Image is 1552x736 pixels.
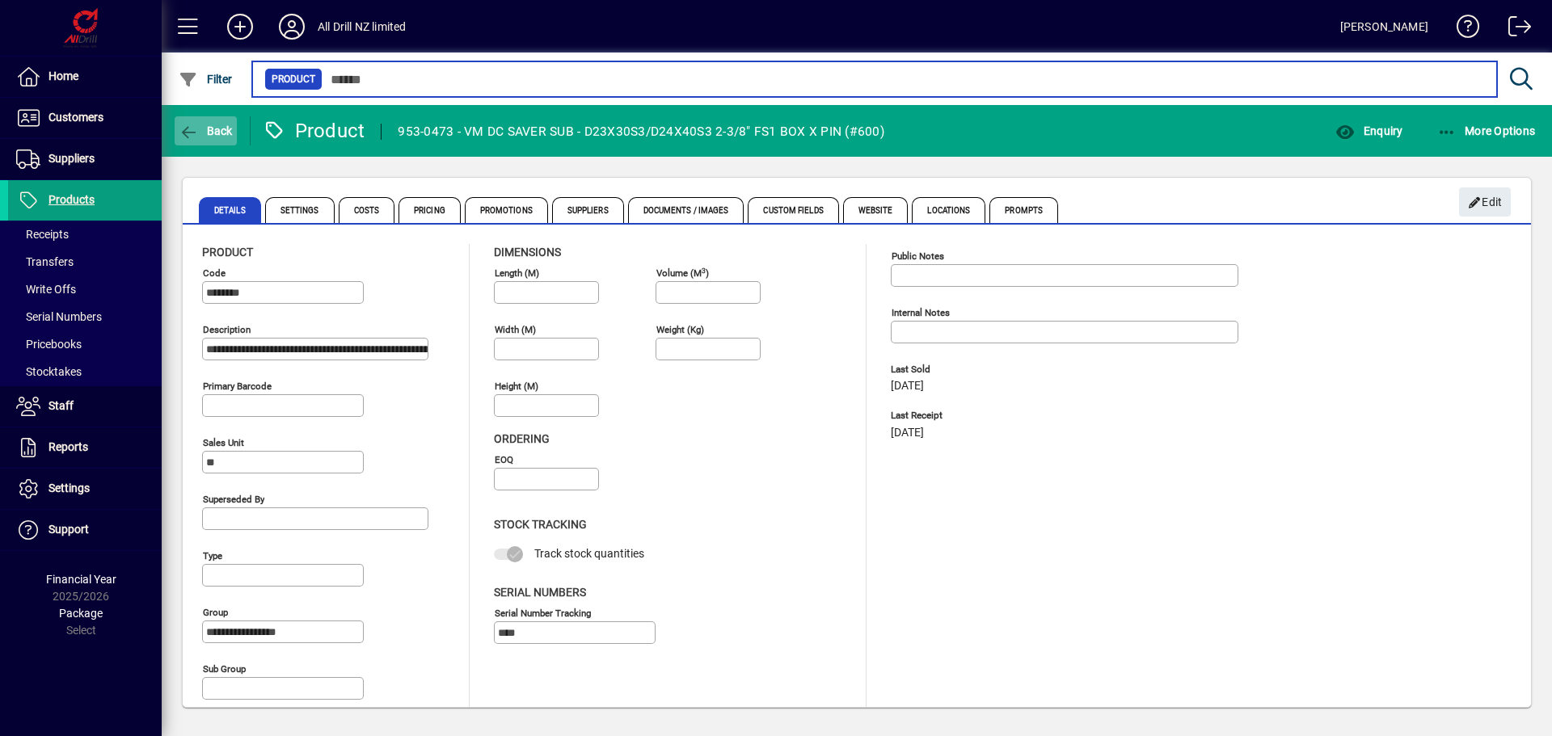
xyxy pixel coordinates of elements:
[16,338,82,351] span: Pricebooks
[16,255,74,268] span: Transfers
[203,550,222,561] mat-label: Type
[46,573,116,586] span: Financial Year
[48,152,95,165] span: Suppliers
[199,197,261,223] span: Details
[8,221,162,248] a: Receipts
[465,197,548,223] span: Promotions
[16,365,82,378] span: Stocktakes
[656,324,704,335] mat-label: Weight (Kg)
[202,246,253,259] span: Product
[8,330,162,358] a: Pricebooks
[318,14,407,40] div: All Drill NZ limited
[702,266,706,274] sup: 3
[1331,116,1406,145] button: Enquiry
[59,607,103,620] span: Package
[534,547,644,560] span: Track stock quantities
[266,12,318,41] button: Profile
[8,139,162,179] a: Suppliers
[8,386,162,427] a: Staff
[8,275,162,303] a: Write Offs
[8,427,162,468] a: Reports
[203,324,251,335] mat-label: Description
[203,437,244,448] mat-label: Sales unit
[8,303,162,330] a: Serial Numbers
[214,12,266,41] button: Add
[8,98,162,138] a: Customers
[179,124,233,137] span: Back
[162,116,251,145] app-page-header-button: Back
[495,454,513,465] mat-label: EOQ
[265,197,335,223] span: Settings
[48,111,103,124] span: Customers
[8,57,162,97] a: Home
[175,116,237,145] button: Back
[989,197,1058,223] span: Prompts
[1468,189,1503,216] span: Edit
[48,482,90,494] span: Settings
[175,65,237,94] button: Filter
[494,518,587,531] span: Stock Tracking
[495,324,536,335] mat-label: Width (m)
[48,399,74,412] span: Staff
[16,283,76,296] span: Write Offs
[892,307,950,318] mat-label: Internal Notes
[891,380,924,393] span: [DATE]
[203,607,228,618] mat-label: Group
[1340,14,1428,40] div: [PERSON_NAME]
[203,494,264,505] mat-label: Superseded by
[48,440,88,453] span: Reports
[1459,187,1511,217] button: Edit
[495,267,539,279] mat-label: Length (m)
[339,197,395,223] span: Costs
[16,310,102,323] span: Serial Numbers
[1335,124,1402,137] span: Enquiry
[203,267,226,279] mat-label: Code
[495,607,591,618] mat-label: Serial Number tracking
[1496,3,1532,56] a: Logout
[272,71,315,87] span: Product
[48,523,89,536] span: Support
[843,197,909,223] span: Website
[179,73,233,86] span: Filter
[16,228,69,241] span: Receipts
[398,119,884,145] div: 953-0473 - VM DC SAVER SUB - D23X30S3/D24X40S3 2-3/8" FS1 BOX X PIN (#600)
[628,197,744,223] span: Documents / Images
[8,358,162,385] a: Stocktakes
[748,197,838,223] span: Custom Fields
[48,69,78,82] span: Home
[494,586,586,599] span: Serial Numbers
[552,197,624,223] span: Suppliers
[203,663,246,675] mat-label: Sub group
[891,364,1133,375] span: Last Sold
[203,381,272,392] mat-label: Primary barcode
[8,469,162,509] a: Settings
[495,381,538,392] mat-label: Height (m)
[494,246,561,259] span: Dimensions
[1437,124,1536,137] span: More Options
[399,197,461,223] span: Pricing
[1444,3,1480,56] a: Knowledge Base
[8,510,162,550] a: Support
[8,248,162,275] a: Transfers
[656,267,709,279] mat-label: Volume (m )
[891,410,1133,421] span: Last Receipt
[263,118,365,144] div: Product
[48,193,95,206] span: Products
[912,197,985,223] span: Locations
[891,427,924,439] span: [DATE]
[1433,116,1540,145] button: More Options
[494,432,550,445] span: Ordering
[892,250,944,262] mat-label: Public Notes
